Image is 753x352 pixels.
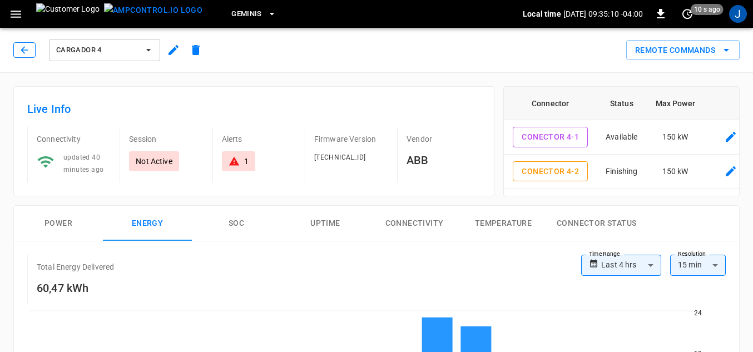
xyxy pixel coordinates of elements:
span: Geminis [231,8,262,21]
tspan: 24 [694,309,702,317]
label: Time Range [589,250,620,259]
button: Energy [103,206,192,241]
span: updated 40 minutes ago [63,153,103,173]
p: Vendor [407,133,480,145]
p: Firmware Version [314,133,388,145]
th: Status [597,87,646,120]
button: Cargador 4 [49,39,160,61]
p: Connectivity [37,133,111,145]
img: Customer Logo [36,3,100,24]
button: Connector Status [548,206,645,241]
div: 15 min [670,255,726,276]
div: profile-icon [729,5,747,23]
p: Not Active [136,156,172,167]
div: remote commands options [626,40,740,61]
td: 150 kW [647,120,704,155]
p: [DATE] 09:35:10 -04:00 [563,8,643,19]
p: Session [129,133,203,145]
p: Total Energy Delivered [37,261,114,272]
h6: 60,47 kWh [37,279,114,297]
h6: ABB [407,151,480,169]
td: Finishing [597,155,646,189]
span: [TECHNICAL_ID] [314,153,366,161]
button: Conector 4-2 [513,161,588,182]
h6: Live Info [27,100,480,118]
button: SOC [192,206,281,241]
td: Available [597,189,646,223]
span: Cargador 4 [56,44,138,57]
div: Last 4 hrs [601,255,661,276]
button: Temperature [459,206,548,241]
td: 150 kW [647,155,704,189]
td: 150 kW [647,189,704,223]
label: Resolution [678,250,706,259]
button: Uptime [281,206,370,241]
img: ampcontrol.io logo [104,3,202,17]
div: 1 [244,156,249,167]
button: Geminis [227,3,281,25]
th: Connector [504,87,597,120]
button: set refresh interval [678,5,696,23]
button: Connectivity [370,206,459,241]
p: Alerts [222,133,296,145]
button: Remote Commands [626,40,740,61]
td: Available [597,120,646,155]
th: Max Power [647,87,704,120]
button: Power [14,206,103,241]
span: 10 s ago [691,4,724,15]
button: Conector 4-1 [513,127,588,147]
p: Local time [523,8,561,19]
